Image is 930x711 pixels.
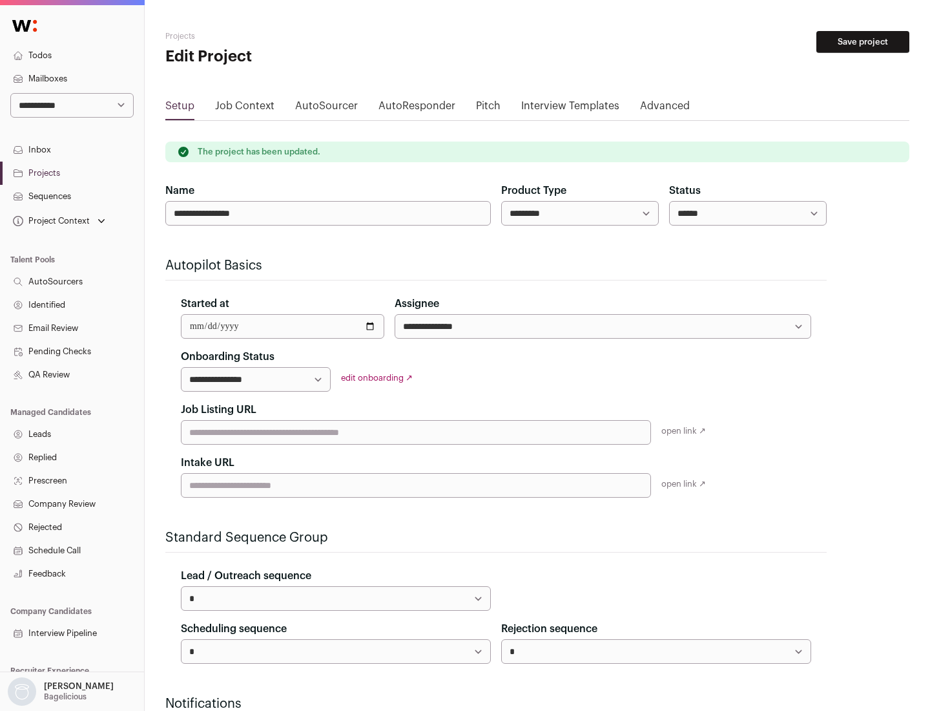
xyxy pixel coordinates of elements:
label: Name [165,183,194,198]
h2: Projects [165,31,413,41]
a: Setup [165,98,194,119]
label: Started at [181,296,229,312]
h2: Standard Sequence Group [165,529,827,547]
p: [PERSON_NAME] [44,681,114,692]
label: Status [669,183,701,198]
a: Job Context [215,98,274,119]
label: Job Listing URL [181,402,256,418]
a: AutoResponder [378,98,455,119]
p: The project has been updated. [198,147,320,157]
h2: Autopilot Basics [165,257,827,275]
label: Intake URL [181,455,234,471]
a: Interview Templates [521,98,619,119]
label: Lead / Outreach sequence [181,568,311,584]
label: Rejection sequence [501,621,597,637]
button: Save project [816,31,909,53]
a: edit onboarding ↗ [341,374,413,382]
p: Bagelicious [44,692,87,702]
a: Advanced [640,98,690,119]
label: Onboarding Status [181,349,274,365]
label: Scheduling sequence [181,621,287,637]
button: Open dropdown [5,677,116,706]
div: Project Context [10,216,90,226]
a: Pitch [476,98,501,119]
img: Wellfound [5,13,44,39]
label: Assignee [395,296,439,312]
label: Product Type [501,183,566,198]
img: nopic.png [8,677,36,706]
button: Open dropdown [10,212,108,230]
h1: Edit Project [165,47,413,67]
a: AutoSourcer [295,98,358,119]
